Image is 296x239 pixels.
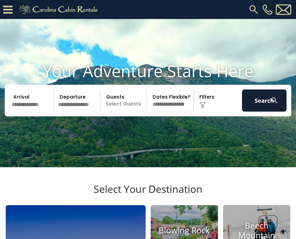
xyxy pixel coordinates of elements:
h1: Your Adventure Starts Here [5,61,291,81]
a: [PHONE_NUMBER] [261,4,274,15]
img: filter--v1.png [199,102,206,108]
p: Select Guests [102,89,147,112]
button: Search [242,89,287,112]
h4: Blowing Rock [151,226,218,236]
h3: Select Your Destination [5,183,291,205]
img: Khaki-logo.png [16,3,103,16]
img: search-regular.svg [248,4,259,15]
img: search-regular-white.png [270,96,278,104]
